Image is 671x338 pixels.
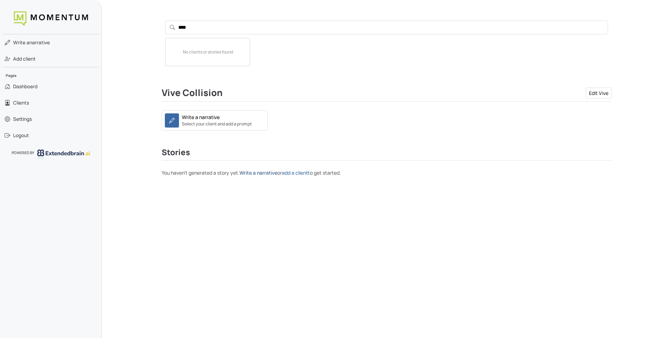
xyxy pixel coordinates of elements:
[14,11,88,26] img: logo
[586,88,612,98] a: Edit Vive
[13,99,29,106] span: Clients
[162,169,612,176] p: You haven't generated a story yet. or to get started.
[239,169,277,176] a: Write a narrative
[162,88,612,98] div: Vive Collision
[182,121,252,127] small: Select your client and add a prompt
[162,148,612,160] h3: Stories
[182,113,220,121] div: Write a narrative
[162,110,268,131] a: Write a narrativeSelect your client and add a prompt
[13,83,37,90] span: Dashboard
[282,169,310,176] a: add a client
[13,55,36,62] span: Add client
[37,150,90,159] img: logo
[166,45,250,59] div: No clients or stories found
[13,39,29,46] span: Write a
[13,132,29,139] span: Logout
[13,39,50,46] span: narrative
[13,116,32,123] span: Settings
